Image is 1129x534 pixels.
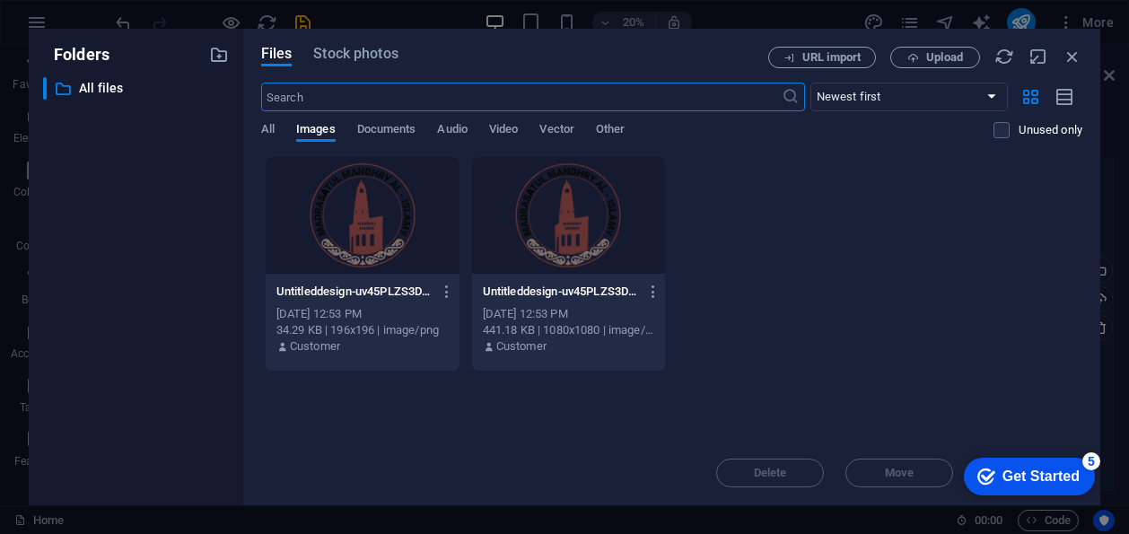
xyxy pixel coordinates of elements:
span: Images [296,118,336,144]
div: Get Started [48,20,126,36]
span: Files [261,43,293,65]
p: All files [79,78,196,99]
p: Untitleddesign-uv45PLZS3DJeRywrL0T4Wg.png [483,284,638,300]
button: Upload [890,47,980,68]
span: Other [596,118,625,144]
div: 441.18 KB | 1080x1080 | image/png [483,322,655,338]
span: Video [489,118,518,144]
div: [DATE] 12:53 PM [276,306,449,322]
i: Create new folder [209,45,229,65]
p: Displays only files that are not in use on the website. Files added during this session can still... [1019,122,1082,138]
i: Minimize [1028,47,1048,66]
span: URL import [802,52,861,63]
input: Search [261,83,782,111]
p: Customer [496,338,547,355]
span: Vector [539,118,574,144]
div: 5 [128,4,146,22]
div: ​ [43,77,47,100]
div: [DATE] 12:53 PM [483,306,655,322]
p: Untitleddesign-uv45PLZS3DJeRywrL0T4Wg-W_mpmHGfHgnpgUhbLRprTg.png [276,284,432,300]
p: Folders [43,43,109,66]
div: Get Started 5 items remaining, 0% complete [10,9,141,47]
span: Audio [437,118,467,144]
button: URL import [768,47,876,68]
i: Close [1063,47,1082,66]
div: 34.29 KB | 196x196 | image/png [276,322,449,338]
i: Reload [994,47,1014,66]
span: All [261,118,275,144]
span: Documents [357,118,416,144]
p: Customer [290,338,340,355]
span: Stock photos [313,43,398,65]
span: Upload [926,52,963,63]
